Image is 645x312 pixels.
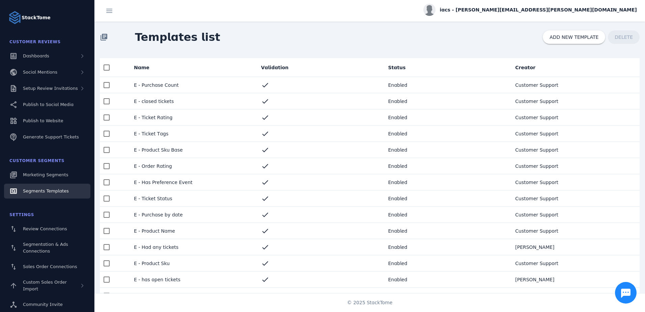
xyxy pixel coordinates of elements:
span: Publish to Website [23,118,63,123]
span: © 2025 StackTome [347,299,393,306]
mat-icon: check [261,97,269,105]
mat-icon: check [261,276,269,284]
span: Settings [9,212,34,217]
span: Community Invite [23,302,63,307]
mat-cell: Customer Support [510,142,640,158]
mat-header-cell: Validation [256,58,383,77]
span: Customer Reviews [9,40,61,44]
mat-icon: check [261,194,269,203]
mat-cell: E - Purchase by date [129,207,256,223]
span: Social Mentions [23,70,57,75]
mat-cell: E - has open tickets [129,271,256,288]
a: Publish to Website [4,113,90,128]
mat-cell: Enabled [383,142,510,158]
mat-cell: Enabled [383,239,510,255]
mat-cell: Customer Support [510,158,640,174]
mat-cell: Enabled [383,93,510,109]
mat-header-cell: Creator [510,58,640,77]
span: ADD NEW TEMPLATE [550,35,598,40]
a: Sales Order Connections [4,259,90,274]
a: Segmentation & Ads Connections [4,238,90,258]
mat-header-cell: Status [383,58,510,77]
mat-cell: E - Product Sku Base [129,142,256,158]
mat-cell: Enabled [383,174,510,190]
button: iacs - [PERSON_NAME][EMAIL_ADDRESS][PERSON_NAME][DOMAIN_NAME] [423,4,637,16]
mat-cell: Enabled [383,126,510,142]
mat-icon: check [261,259,269,267]
span: Publish to Social Media [23,102,74,107]
mat-cell: E - Had any tickets [129,239,256,255]
mat-cell: Customer Support [510,126,640,142]
span: Customer Segments [9,158,64,163]
a: Generate Support Tickets [4,130,90,145]
mat-cell: Enabled [383,77,510,93]
span: Setup Review Invitations [23,86,78,91]
mat-cell: Enabled [383,271,510,288]
mat-cell: [PERSON_NAME] [510,239,640,255]
mat-cell: Customer Support [510,207,640,223]
mat-cell: Customer Support [510,190,640,207]
mat-cell: Enabled [383,207,510,223]
a: Review Connections [4,222,90,236]
img: Logo image [8,11,22,24]
span: Templates list [130,24,226,51]
a: Marketing Segments [4,167,90,182]
mat-icon: check [261,81,269,89]
mat-cell: Enabled [383,158,510,174]
mat-cell: Customer Support [510,255,640,271]
mat-icon: check [261,178,269,186]
mat-cell: Customer Support [510,109,640,126]
mat-cell: E - Ticket Status [129,190,256,207]
span: Sales Order Connections [23,264,77,269]
mat-cell: E - Order Rating [129,158,256,174]
mat-cell: E - Purchase Count [129,77,256,93]
mat-icon: check [261,146,269,154]
span: Segments Templates [23,188,69,193]
span: Dashboards [23,53,49,58]
a: Community Invite [4,297,90,312]
mat-icon: check [261,113,269,122]
a: Segments Templates [4,184,90,199]
mat-cell: Enabled [383,190,510,207]
mat-cell: Enabled [383,109,510,126]
mat-cell: E - Event source [129,288,256,304]
span: Review Connections [23,226,67,231]
mat-cell: E - Ticket Rating [129,109,256,126]
mat-cell: Customer Support [510,174,640,190]
mat-icon: check [261,227,269,235]
mat-icon: check [261,243,269,251]
span: iacs - [PERSON_NAME][EMAIL_ADDRESS][PERSON_NAME][DOMAIN_NAME] [440,6,637,14]
span: Segmentation & Ads Connections [23,242,68,254]
mat-icon: check [261,292,269,300]
mat-icon: check [261,162,269,170]
mat-cell: Customer Support [510,77,640,93]
mat-cell: Enabled [383,288,510,304]
span: Custom Sales Order Import [23,280,67,291]
strong: StackTome [22,14,51,21]
mat-cell: Customer Support [510,223,640,239]
mat-cell: Enabled [383,255,510,271]
mat-cell: Enabled [383,223,510,239]
mat-cell: [PERSON_NAME] [510,271,640,288]
mat-cell: E - Product Name [129,223,256,239]
span: Generate Support Tickets [23,134,79,139]
a: Publish to Social Media [4,97,90,112]
mat-cell: E - Has Preference Event [129,174,256,190]
button: ADD NEW TEMPLATE [543,30,605,44]
mat-cell: E - Ticket Tags [129,126,256,142]
mat-icon: check [261,130,269,138]
mat-cell: E - Product Sku [129,255,256,271]
span: Marketing Segments [23,172,68,177]
mat-cell: Customer Support [510,93,640,109]
mat-icon: check [261,211,269,219]
img: profile.jpg [423,4,436,16]
mat-cell: Customer Support [510,288,640,304]
mat-icon: library_books [100,33,108,41]
mat-header-cell: Name [129,58,256,77]
mat-cell: E - closed tickets [129,93,256,109]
